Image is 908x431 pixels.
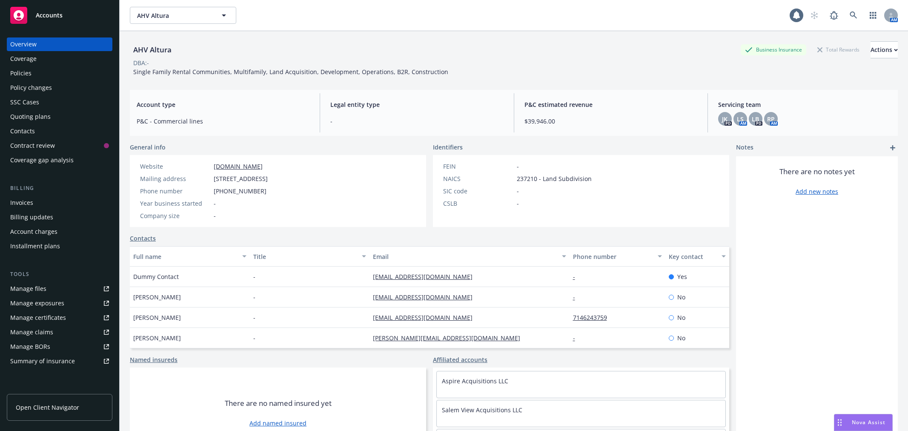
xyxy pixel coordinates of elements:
a: Search [845,7,862,24]
a: Named insureds [130,355,178,364]
a: Salem View Acquisitions LLC [442,406,522,414]
a: Coverage [7,52,112,66]
button: Nova Assist [834,414,893,431]
span: [PERSON_NAME] [133,333,181,342]
div: Policies [10,66,32,80]
span: AHV Altura [137,11,211,20]
button: Title [250,246,370,267]
a: Account charges [7,225,112,238]
div: Contract review [10,139,55,152]
div: Year business started [140,199,210,208]
span: There are no named insured yet [225,398,332,408]
a: Installment plans [7,239,112,253]
a: Affiliated accounts [433,355,487,364]
div: Installment plans [10,239,60,253]
span: P&C estimated revenue [524,100,697,109]
a: - [573,273,582,281]
a: Switch app [865,7,882,24]
a: Start snowing [806,7,823,24]
div: Phone number [140,187,210,195]
div: Company size [140,211,210,220]
div: Analytics hub [7,385,112,394]
a: Accounts [7,3,112,27]
div: Billing [7,184,112,193]
span: Legal entity type [330,100,503,109]
a: Manage exposures [7,296,112,310]
span: No [677,313,685,322]
div: AHV Altura [130,44,175,55]
div: Key contact [669,252,716,261]
a: Add new notes [796,187,838,196]
span: RP [767,115,775,124]
div: Billing updates [10,210,53,224]
a: Policies [7,66,112,80]
div: Business Insurance [741,44,806,55]
a: Manage certificates [7,311,112,325]
div: DBA: - [133,58,149,67]
span: There are no notes yet [779,167,855,177]
a: Invoices [7,196,112,210]
div: Manage exposures [10,296,64,310]
span: - [253,313,255,322]
span: JK [722,115,728,124]
a: - [573,334,582,342]
div: Website [140,162,210,171]
span: $39,946.00 [524,117,697,126]
div: Full name [133,252,237,261]
a: [EMAIL_ADDRESS][DOMAIN_NAME] [373,273,479,281]
div: Tools [7,270,112,279]
a: [DOMAIN_NAME] [214,162,263,170]
span: - [330,117,503,126]
div: Manage certificates [10,311,66,325]
div: Mailing address [140,174,210,183]
div: Total Rewards [813,44,864,55]
div: Email [373,252,556,261]
span: Identifiers [433,143,463,152]
span: - [517,162,519,171]
span: - [517,199,519,208]
button: Phone number [570,246,665,267]
a: Add named insured [249,419,306,428]
a: Billing updates [7,210,112,224]
div: Manage claims [10,325,53,339]
div: Coverage [10,52,37,66]
div: Contacts [10,124,35,138]
a: Aspire Acquisitions LLC [442,377,508,385]
a: SSC Cases [7,95,112,109]
span: [STREET_ADDRESS] [214,174,268,183]
a: [PERSON_NAME][EMAIL_ADDRESS][DOMAIN_NAME] [373,334,527,342]
span: - [214,199,216,208]
span: 237210 - Land Subdivision [517,174,592,183]
span: Servicing team [718,100,891,109]
span: Single Family Rental Communities, Multifamily, Land Acquisition, Development, Operations, B2R, Co... [133,68,448,76]
span: LB [752,115,759,124]
a: Contract review [7,139,112,152]
div: SSC Cases [10,95,39,109]
a: Contacts [7,124,112,138]
div: SIC code [443,187,513,195]
span: [PERSON_NAME] [133,293,181,302]
span: Notes [736,143,753,153]
a: [EMAIL_ADDRESS][DOMAIN_NAME] [373,293,479,301]
div: FEIN [443,162,513,171]
a: Summary of insurance [7,354,112,368]
a: Manage BORs [7,340,112,353]
a: Quoting plans [7,110,112,124]
div: Actions [871,42,898,58]
a: Contacts [130,234,156,243]
div: CSLB [443,199,513,208]
a: Coverage gap analysis [7,153,112,167]
div: Coverage gap analysis [10,153,74,167]
a: Policy changes [7,81,112,95]
a: 7146243759 [573,313,614,322]
a: Manage claims [7,325,112,339]
a: add [888,143,898,153]
button: Email [370,246,569,267]
span: - [214,211,216,220]
div: Quoting plans [10,110,51,124]
span: - [517,187,519,195]
button: AHV Altura [130,7,236,24]
div: Invoices [10,196,33,210]
div: NAICS [443,174,513,183]
span: No [677,293,685,302]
